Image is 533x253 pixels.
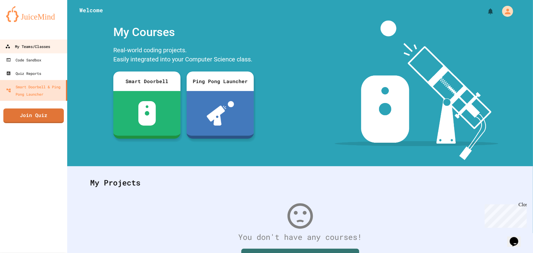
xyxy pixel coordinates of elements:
div: My Teams/Classes [5,43,50,50]
div: Real-world coding projects. Easily integrated into your Computer Science class. [110,44,257,67]
iframe: chat widget [507,229,527,247]
div: Chat with us now!Close [2,2,42,39]
div: Code Sandbox [6,56,41,64]
img: ppl-with-ball.png [207,101,234,126]
div: Smart Doorbell [113,71,181,91]
div: You don't have any courses! [84,231,516,243]
div: My Notifications [476,6,496,16]
img: sdb-white.svg [138,101,156,126]
div: My Projects [84,171,516,195]
img: logo-orange.svg [6,6,61,22]
div: My Courses [110,20,257,44]
div: Smart Doorbell & Ping Pong Launcher [6,83,64,98]
div: Ping Pong Launcher [187,71,254,91]
a: Join Quiz [3,108,64,123]
div: Quiz Reports [6,70,41,77]
img: banner-image-my-projects.png [335,20,498,160]
iframe: chat widget [482,202,527,228]
div: My Account [496,4,515,18]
